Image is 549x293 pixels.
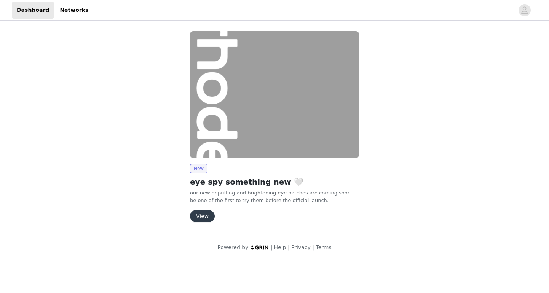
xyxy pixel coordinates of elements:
div: avatar [521,4,528,16]
img: rhode skin [190,31,359,158]
span: | [288,244,290,250]
button: View [190,210,215,222]
img: logo [250,245,269,250]
a: Networks [55,2,93,19]
span: | [271,244,273,250]
h2: eye spy something new 🤍 [190,176,359,188]
a: Privacy [291,244,311,250]
span: New [190,164,207,173]
a: Dashboard [12,2,54,19]
p: our new depuffing and brightening eye patches are coming soon. be one of the first to try them be... [190,189,359,204]
span: | [312,244,314,250]
a: View [190,213,215,219]
span: Powered by [217,244,248,250]
a: Terms [316,244,331,250]
a: Help [274,244,286,250]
